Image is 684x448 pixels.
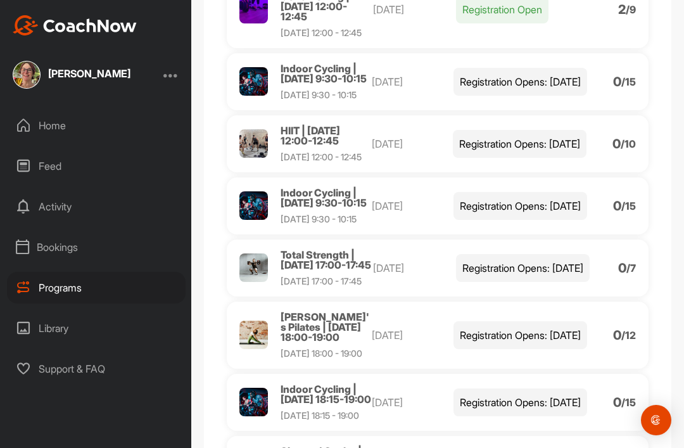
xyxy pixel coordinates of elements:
p: / 15 [621,201,636,211]
p: Registration Opens: [DATE] [456,254,590,282]
span: HIIT | [DATE] 12:00-12:45 [281,124,340,147]
span: [DATE] 17:00 - 17:45 [281,276,362,286]
p: [DATE] [372,136,453,151]
p: 0 [613,201,621,211]
p: / 12 [621,330,636,340]
p: Registration Opens: [DATE] [453,388,587,416]
p: [DATE] [372,198,453,214]
div: [PERSON_NAME] [48,68,130,79]
span: [DATE] 12:00 - 12:45 [281,151,362,162]
p: / 10 [621,139,636,149]
div: Activity [7,191,186,222]
img: Profile picture [239,253,268,282]
p: Registration Opens: [DATE] [453,68,587,96]
p: Registration Opens: [DATE] [453,130,586,158]
img: Profile picture [239,388,268,416]
span: Indoor Cycling | [DATE] 9:30-10:15 [281,62,367,85]
p: 0 [613,77,621,87]
div: Home [7,110,186,141]
div: Support & FAQ [7,353,186,385]
p: 0 [613,330,621,340]
div: Feed [7,150,186,182]
div: Programs [7,272,186,304]
p: / 15 [621,397,636,407]
span: [DATE] 18:00 - 19:00 [281,348,362,359]
p: / 7 [626,263,636,273]
div: Bookings [7,231,186,263]
p: 0 [612,139,621,149]
span: Indoor Cycling | [DATE] 18:15-19:00 [281,383,371,406]
span: [DATE] 18:15 - 19:00 [281,410,359,421]
img: Profile picture [239,129,268,158]
img: square_95e54e02453d0fdb89a65504d623c8f2.jpg [13,61,41,89]
img: Profile picture [239,67,268,96]
img: Profile picture [239,191,268,220]
span: Total Strength | [DATE] 17:00-17:45 [281,248,371,271]
p: [DATE] [372,395,453,410]
div: Library [7,312,186,344]
p: Registration Opens: [DATE] [453,321,587,349]
p: 0 [613,397,621,407]
span: [DATE] 12:00 - 12:45 [281,27,362,38]
p: [DATE] [372,74,453,89]
span: [DATE] 9:30 - 10:15 [281,89,357,100]
p: 2 [618,4,626,15]
img: CoachNow [13,15,137,35]
img: Profile picture [239,321,268,349]
p: Registration Opens: [DATE] [453,192,587,220]
div: Open Intercom Messenger [641,405,671,435]
p: [DATE] [372,328,453,343]
p: [DATE] [373,260,456,276]
span: Indoor Cycling | [DATE] 9:30-10:15 [281,186,367,209]
span: [DATE] 9:30 - 10:15 [281,214,357,224]
p: [DATE] [373,2,456,17]
p: / 9 [626,4,636,15]
span: [PERSON_NAME]'s Pilates | [DATE] 18:00-19:00 [281,310,369,343]
p: 0 [618,263,626,273]
p: / 15 [621,77,636,87]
